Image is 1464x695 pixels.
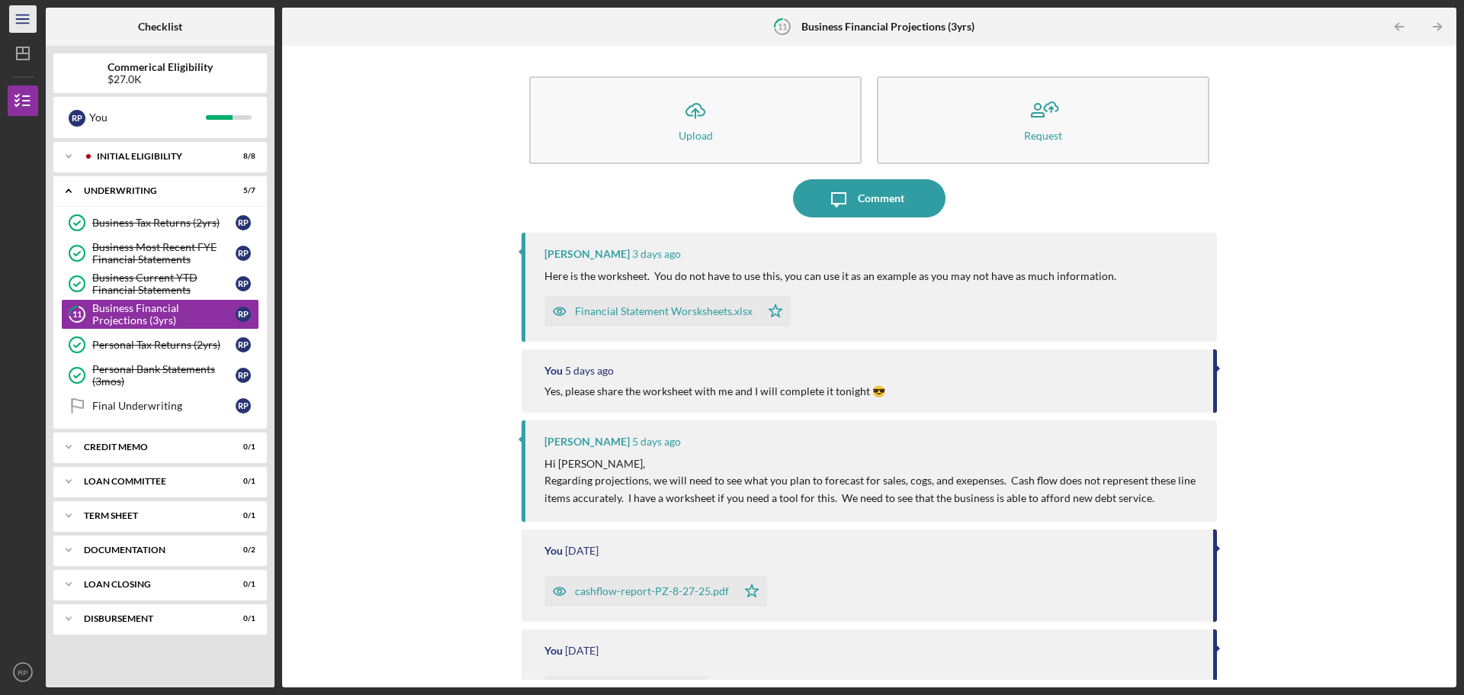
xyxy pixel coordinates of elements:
[108,61,213,73] b: Commerical Eligibility
[228,152,255,161] div: 8 / 8
[228,442,255,452] div: 0 / 1
[92,217,236,229] div: Business Tax Returns (2yrs)
[236,398,251,413] div: R P
[575,305,753,317] div: Financial Statement Worsksheets.xlsx
[544,385,885,397] div: Yes, please share the worksheet with me and I will complete it tonight 😎
[793,179,945,217] button: Comment
[84,511,217,520] div: TERM SHEET
[236,246,251,261] div: R P
[565,365,614,377] time: 2025-08-27 21:02
[228,614,255,623] div: 0 / 1
[84,186,217,195] div: UNDERWRITING
[61,269,259,299] a: Business Current YTD Financial StatementsRP
[858,179,904,217] div: Comment
[18,668,27,677] text: RP
[236,215,251,230] div: R P
[544,545,563,557] div: You
[61,391,259,421] a: Final UnderwritingRP
[565,645,599,657] time: 2025-08-27 00:00
[228,545,255,555] div: 0 / 2
[84,442,217,452] div: CREDIT MEMO
[61,360,259,391] a: Personal Bank Statements (3mos)RP
[575,585,729,597] div: cashflow-report-PZ-8-27-25.pdf
[72,310,82,320] tspan: 11
[92,400,236,412] div: Final Underwriting
[228,580,255,589] div: 0 / 1
[632,248,681,260] time: 2025-08-29 14:33
[632,436,681,448] time: 2025-08-27 16:54
[544,365,563,377] div: You
[877,76,1209,164] button: Request
[61,299,259,330] a: 11Business Financial Projections (3yrs)RP
[92,339,236,351] div: Personal Tax Returns (2yrs)
[544,645,563,657] div: You
[801,21,974,33] b: Business Financial Projections (3yrs)
[544,455,1202,472] p: Hi [PERSON_NAME],
[228,186,255,195] div: 5 / 7
[544,248,630,260] div: [PERSON_NAME]
[61,238,259,269] a: Business Most Recent FYE Financial StatementsRP
[778,21,787,31] tspan: 11
[8,657,38,687] button: RP
[138,21,182,33] b: Checklist
[108,73,213,85] div: $27.0K
[679,130,713,141] div: Upload
[544,268,1116,285] p: Here is the worksheet. You do not have to use this, you can use it as an example as you may not h...
[544,436,630,448] div: [PERSON_NAME]
[228,511,255,520] div: 0 / 1
[236,276,251,291] div: R P
[61,208,259,238] a: Business Tax Returns (2yrs)RP
[92,363,236,388] div: Personal Bank Statements (3mos)
[84,614,217,623] div: DISBURSEMENT
[236,368,251,383] div: R P
[97,152,217,161] div: Initial Eligibility
[544,472,1202,507] p: Regarding projections, we will need to see what you plan to forecast for sales, cogs, and exepens...
[228,477,255,486] div: 0 / 1
[544,576,767,607] button: cashflow-report-PZ-8-27-25.pdf
[84,580,217,589] div: LOAN CLOSING
[92,272,236,296] div: Business Current YTD Financial Statements
[92,241,236,265] div: Business Most Recent FYE Financial Statements
[544,296,791,327] button: Financial Statement Worsksheets.xlsx
[89,105,206,130] div: You
[236,307,251,322] div: R P
[92,302,236,327] div: Business Financial Projections (3yrs)
[565,545,599,557] time: 2025-08-27 06:42
[529,76,862,164] button: Upload
[1024,130,1062,141] div: Request
[84,545,217,555] div: DOCUMENTATION
[69,110,85,127] div: R P
[84,477,217,486] div: LOAN COMMITTEE
[61,330,259,360] a: Personal Tax Returns (2yrs)RP
[236,337,251,352] div: R P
